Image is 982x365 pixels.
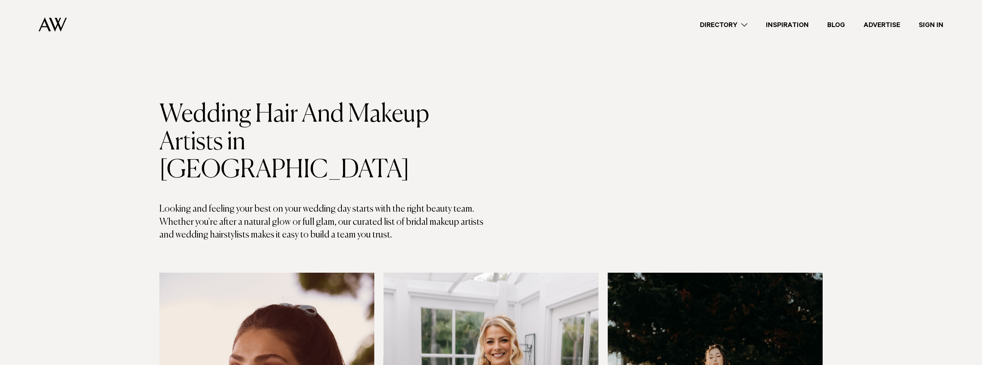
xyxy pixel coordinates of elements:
[159,203,491,242] p: Looking and feeling your best on your wedding day starts with the right beauty team. Whether you'...
[818,20,854,30] a: Blog
[854,20,909,30] a: Advertise
[691,20,757,30] a: Directory
[909,20,953,30] a: Sign In
[757,20,818,30] a: Inspiration
[159,101,491,184] h1: Wedding Hair And Makeup Artists in [GEOGRAPHIC_DATA]
[39,17,67,32] img: Auckland Weddings Logo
